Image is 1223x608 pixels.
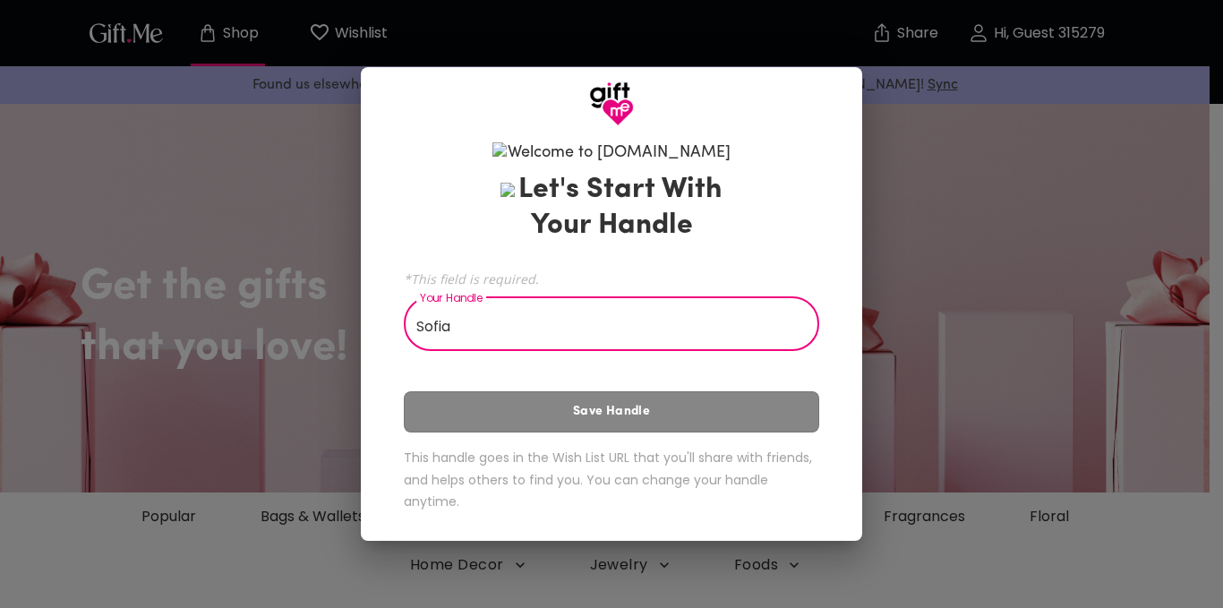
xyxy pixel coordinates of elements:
[487,172,736,244] h3: Let's Start With Your Handle
[404,270,819,287] span: *This field is required.
[492,142,731,164] h6: Welcome to [DOMAIN_NAME]
[589,81,634,126] img: GiftMe Logo
[492,142,507,157] img: bow.png
[404,301,800,351] input: Your Handle
[404,447,819,513] h6: This handle goes in the Wish List URL that you'll share with friends, and helps others to find yo...
[500,183,515,197] img: bow.png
